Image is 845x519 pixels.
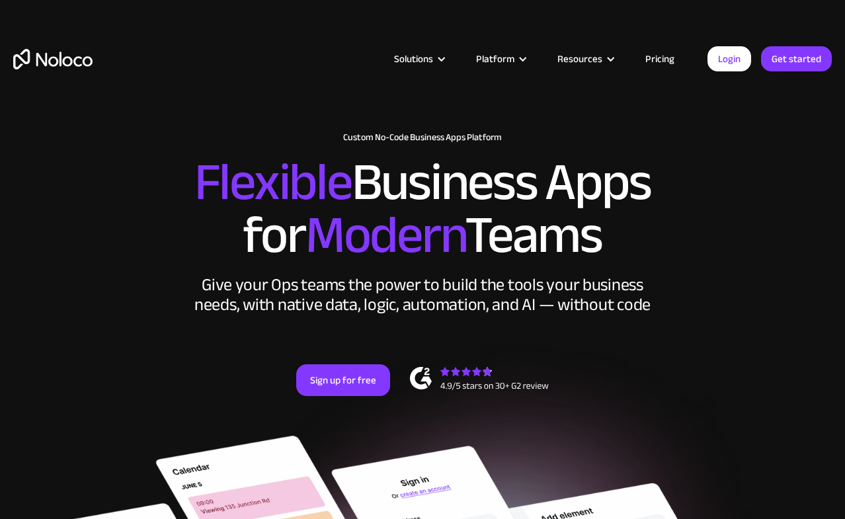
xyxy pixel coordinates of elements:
[305,186,465,284] span: Modern
[707,46,751,71] a: Login
[13,132,832,143] h1: Custom No-Code Business Apps Platform
[476,50,514,67] div: Platform
[629,50,691,67] a: Pricing
[194,133,352,231] span: Flexible
[13,49,93,69] a: home
[557,50,602,67] div: Resources
[191,275,654,315] div: Give your Ops teams the power to build the tools your business needs, with native data, logic, au...
[761,46,832,71] a: Get started
[13,156,832,262] h2: Business Apps for Teams
[541,50,629,67] div: Resources
[378,50,460,67] div: Solutions
[296,364,390,396] a: Sign up for free
[460,50,541,67] div: Platform
[394,50,433,67] div: Solutions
